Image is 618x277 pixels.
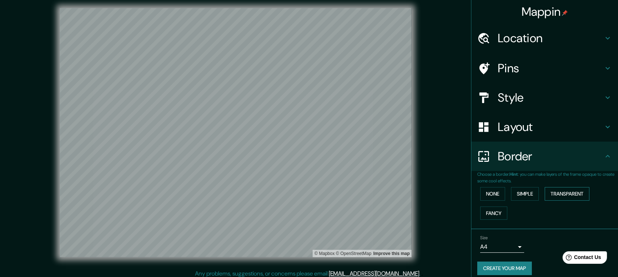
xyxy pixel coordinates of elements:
button: None [480,187,505,201]
h4: Layout [498,120,603,134]
h4: Style [498,90,603,105]
b: Hint [510,171,518,177]
a: Mapbox [314,251,335,256]
canvas: Map [60,8,412,257]
h4: Border [498,149,603,164]
a: OpenStreetMap [336,251,371,256]
label: Size [480,235,488,241]
div: Pins [471,54,618,83]
img: pin-icon.png [562,10,568,16]
p: Choose a border. : you can make layers of the frame opaque to create some cool effects. [477,171,618,184]
h4: Pins [498,61,603,76]
div: Layout [471,112,618,142]
h4: Location [498,31,603,45]
div: Location [471,23,618,53]
div: Border [471,142,618,171]
div: Style [471,83,618,112]
iframe: Help widget launcher [553,248,610,269]
button: Transparent [545,187,589,201]
button: Fancy [480,207,507,220]
button: Simple [511,187,539,201]
button: Create your map [477,262,532,275]
div: A4 [480,241,524,253]
h4: Mappin [522,4,568,19]
a: Map feedback [374,251,410,256]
